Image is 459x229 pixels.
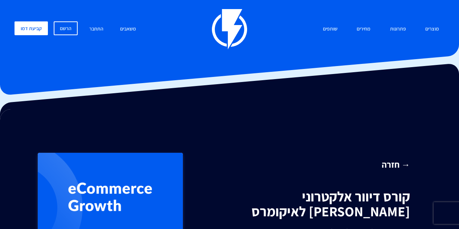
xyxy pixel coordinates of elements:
[54,21,78,35] a: הרשם
[351,21,376,37] a: מחירים
[317,21,343,37] a: שותפים
[420,21,444,37] a: מוצרים
[15,21,48,35] a: קביעת דמו
[84,21,109,37] a: התחבר
[204,189,410,219] h1: קורס דיוור אלקטרוני [PERSON_NAME] לאיקומרס
[115,21,142,37] a: משאבים
[204,158,410,171] a: → חזרה
[385,21,411,37] a: פתרונות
